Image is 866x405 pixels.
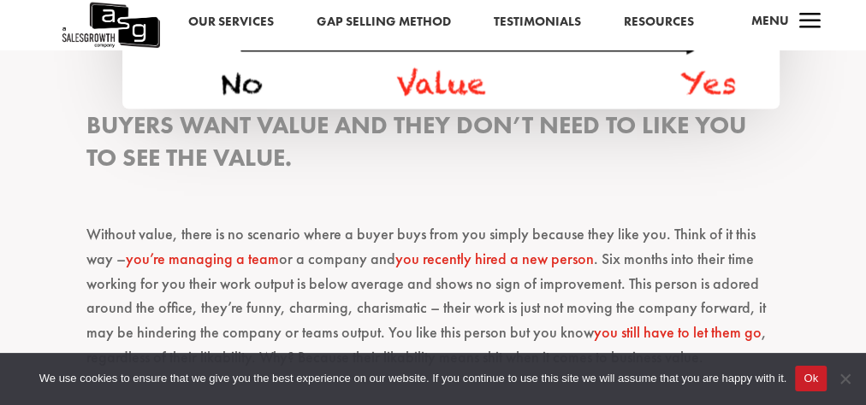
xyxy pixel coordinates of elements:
[39,370,786,387] span: We use cookies to ensure that we give you the best experience on our website. If you continue to ...
[126,248,279,267] a: you’re managing a team
[594,321,762,341] a: you still have to let them go
[188,11,274,33] a: Our Services
[836,370,853,387] span: No
[395,248,594,267] a: you recently hired a new person
[793,5,827,39] span: a
[317,11,451,33] a: Gap Selling Method
[624,11,694,33] a: Resources
[795,366,827,391] button: Ok
[86,221,780,384] p: Without value, there is no scenario where a buyer buys from you simply because they like you. Thi...
[494,11,581,33] a: Testimonials
[751,12,789,29] span: Menu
